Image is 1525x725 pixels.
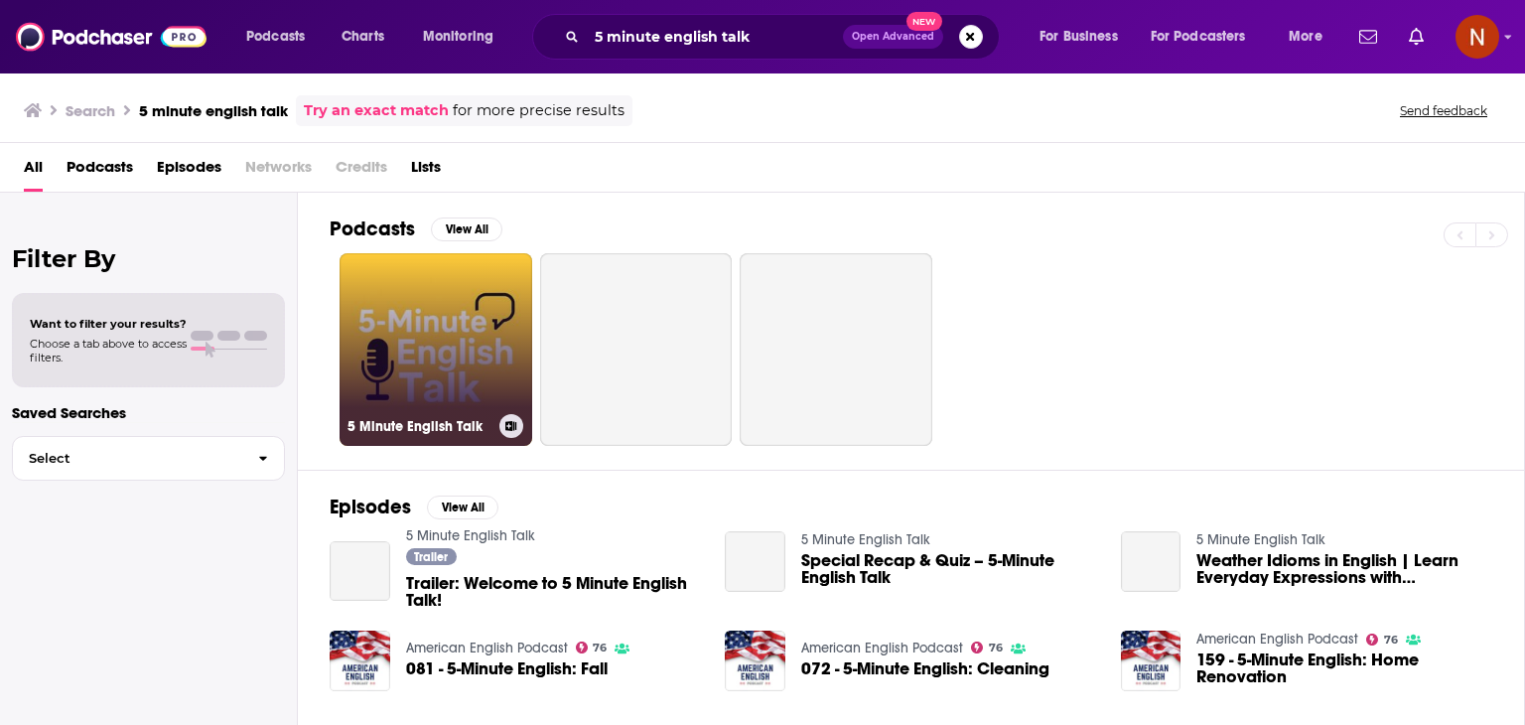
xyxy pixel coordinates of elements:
[1289,23,1322,51] span: More
[1151,23,1246,51] span: For Podcasters
[1366,634,1398,646] a: 76
[246,23,305,51] span: Podcasts
[67,151,133,192] a: Podcasts
[725,631,785,691] img: 072 - 5-Minute English: Cleaning
[1401,20,1432,54] a: Show notifications dropdown
[1394,102,1493,119] button: Send feedback
[423,23,493,51] span: Monitoring
[342,23,384,51] span: Charts
[427,496,498,519] button: View All
[551,14,1019,60] div: Search podcasts, credits, & more...
[1138,21,1275,53] button: open menu
[1196,531,1325,548] a: 5 Minute English Talk
[411,151,441,192] a: Lists
[593,644,607,652] span: 76
[330,495,411,519] h2: Episodes
[330,217,502,241] a: PodcastsView All
[409,21,519,53] button: open menu
[245,151,312,192] span: Networks
[453,99,624,122] span: for more precise results
[852,32,934,42] span: Open Advanced
[1456,15,1499,59] span: Logged in as AdelNBM
[406,640,568,656] a: American English Podcast
[576,642,608,653] a: 76
[1026,21,1143,53] button: open menu
[801,552,1097,586] a: Special Recap & Quiz – 5-Minute English Talk
[906,12,942,31] span: New
[30,337,187,364] span: Choose a tab above to access filters.
[971,642,1003,653] a: 76
[304,99,449,122] a: Try an exact match
[1040,23,1118,51] span: For Business
[1196,552,1492,586] a: Weather Idioms in English | Learn Everyday Expressions with Jane & Bruce | 5 Minute English Talk
[340,253,532,446] a: 5 Minute English Talk
[336,151,387,192] span: Credits
[801,531,930,548] a: 5 Minute English Talk
[1384,636,1398,645] span: 76
[1456,15,1499,59] button: Show profile menu
[1456,15,1499,59] img: User Profile
[843,25,943,49] button: Open AdvancedNew
[330,495,498,519] a: EpisodesView All
[12,436,285,481] button: Select
[406,527,535,544] a: 5 Minute English Talk
[1351,20,1385,54] a: Show notifications dropdown
[801,660,1049,677] a: 072 - 5-Minute English: Cleaning
[139,101,288,120] h3: 5 minute english talk
[431,217,502,241] button: View All
[24,151,43,192] a: All
[725,531,785,592] a: Special Recap & Quiz – 5-Minute English Talk
[330,217,415,241] h2: Podcasts
[12,403,285,422] p: Saved Searches
[1196,631,1358,648] a: American English Podcast
[406,660,608,677] a: 081 - 5-Minute English: Fall
[587,21,843,53] input: Search podcasts, credits, & more...
[801,640,963,656] a: American English Podcast
[329,21,396,53] a: Charts
[1121,531,1181,592] a: Weather Idioms in English | Learn Everyday Expressions with Jane & Bruce | 5 Minute English Talk
[406,575,702,609] a: Trailer: Welcome to 5 Minute English Talk!
[16,18,207,56] img: Podchaser - Follow, Share and Rate Podcasts
[66,101,115,120] h3: Search
[1275,21,1347,53] button: open menu
[1196,652,1492,685] a: 159 - 5-Minute English: Home Renovation
[330,541,390,602] a: Trailer: Welcome to 5 Minute English Talk!
[157,151,221,192] a: Episodes
[414,551,448,563] span: Trailer
[330,631,390,691] img: 081 - 5-Minute English: Fall
[989,644,1003,652] span: 76
[347,418,491,435] h3: 5 Minute English Talk
[232,21,331,53] button: open menu
[1121,631,1181,691] img: 159 - 5-Minute English: Home Renovation
[13,452,242,465] span: Select
[12,244,285,273] h2: Filter By
[1196,552,1492,586] span: Weather Idioms in English | Learn Everyday Expressions with [PERSON_NAME] & [PERSON_NAME] | 5 Min...
[30,317,187,331] span: Want to filter your results?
